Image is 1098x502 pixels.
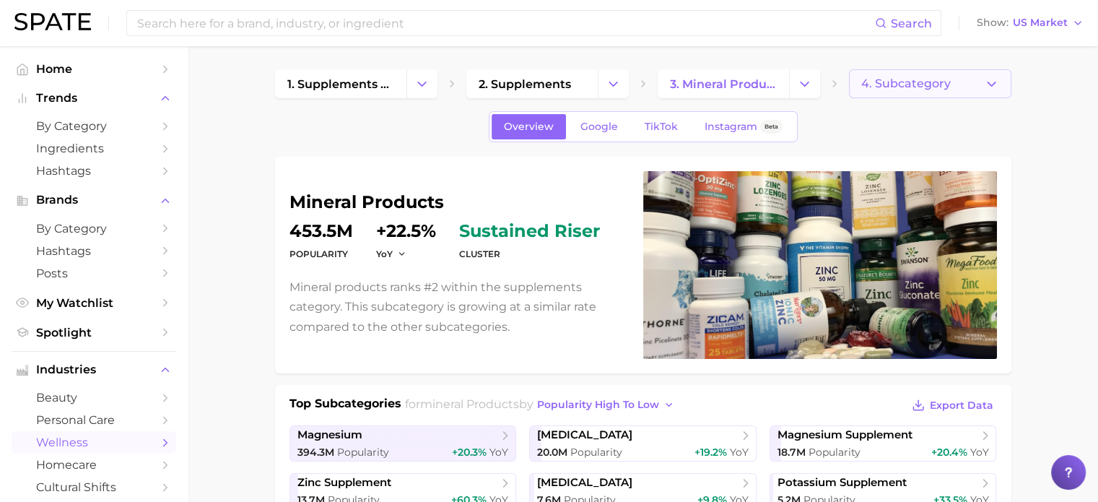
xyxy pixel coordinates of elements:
a: magnesium supplement18.7m Popularity+20.4% YoY [770,425,997,462]
span: YoY [970,446,988,459]
span: 20.0m [537,446,567,459]
span: personal care [36,413,152,427]
h1: mineral products [289,194,626,211]
span: +20.4% [931,446,967,459]
a: 1. supplements & ingestibles [275,69,406,98]
span: Industries [36,363,152,376]
span: Posts [36,267,152,280]
span: YoY [489,446,508,459]
a: Hashtags [12,240,176,262]
a: beauty [12,386,176,409]
span: by Category [36,222,152,235]
span: [MEDICAL_DATA] [537,476,632,490]
dt: cluster [459,246,600,263]
span: Brands [36,194,152,207]
p: Mineral products ranks #2 within the supplements category. This subcategory is growing at a simil... [289,277,626,337]
a: magnesium394.3m Popularity+20.3% YoY [289,425,517,462]
a: Google [568,114,630,139]
a: homecare [12,454,176,476]
span: 18.7m [777,446,806,459]
span: YoY [376,248,393,260]
span: TikTok [645,121,678,133]
span: mineral products [420,397,519,411]
button: YoY [376,248,407,260]
a: TikTok [632,114,690,139]
span: 4. Subcategory [861,77,951,90]
span: +19.2% [694,446,727,459]
span: Popularity [809,446,860,459]
button: popularity high to low [533,395,679,415]
span: Show [977,19,1008,27]
span: 394.3m [297,446,334,459]
a: Home [12,58,176,80]
span: wellness [36,436,152,449]
span: homecare [36,458,152,472]
button: Change Category [598,69,629,98]
span: Ingredients [36,142,152,155]
dd: +22.5% [376,222,436,240]
dt: Popularity [289,246,353,263]
span: magnesium supplement [777,428,912,442]
a: Ingredients [12,137,176,160]
span: Spotlight [36,326,152,339]
dd: 453.5m [289,222,353,240]
a: 2. supplements [466,69,598,98]
button: ShowUS Market [973,14,1087,33]
a: Overview [492,114,566,139]
span: magnesium [297,428,362,442]
span: sustained riser [459,222,600,240]
img: SPATE [14,13,91,30]
span: cultural shifts [36,480,152,494]
a: wellness [12,431,176,454]
a: Spotlight [12,321,176,344]
a: Posts [12,262,176,285]
span: +20.3% [452,446,487,459]
a: by Category [12,115,176,137]
span: Search [891,17,932,30]
span: Home [36,62,152,76]
button: Industries [12,359,176,381]
span: Hashtags [36,244,152,258]
span: potassium supplement [777,476,907,490]
span: Export Data [930,399,993,412]
span: 1. supplements & ingestibles [287,77,394,91]
a: InstagramBeta [692,114,795,139]
a: Hashtags [12,160,176,182]
span: by Category [36,119,152,133]
button: Brands [12,189,176,211]
span: YoY [730,446,749,459]
span: [MEDICAL_DATA] [537,428,632,442]
span: popularity high to low [537,399,659,411]
span: zinc supplement [297,476,391,490]
span: 2. supplements [479,77,571,91]
button: Change Category [406,69,437,98]
button: Export Data [908,395,996,415]
span: Hashtags [36,164,152,178]
span: Beta [764,121,778,133]
a: cultural shifts [12,476,176,498]
span: Popularity [570,446,622,459]
span: beauty [36,391,152,404]
button: Trends [12,87,176,109]
a: [MEDICAL_DATA]20.0m Popularity+19.2% YoY [529,425,757,462]
span: Trends [36,92,152,105]
span: Popularity [337,446,389,459]
button: 4. Subcategory [849,69,1011,98]
a: by Category [12,217,176,240]
a: personal care [12,409,176,431]
h1: Top Subcategories [289,395,401,417]
span: for by [405,397,679,411]
span: My Watchlist [36,296,152,310]
span: US Market [1013,19,1068,27]
a: 3. mineral products [658,69,789,98]
span: Overview [504,121,554,133]
span: 3. mineral products [670,77,777,91]
button: Change Category [789,69,820,98]
input: Search here for a brand, industry, or ingredient [136,11,875,35]
a: My Watchlist [12,292,176,314]
span: Google [580,121,618,133]
span: Instagram [705,121,757,133]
